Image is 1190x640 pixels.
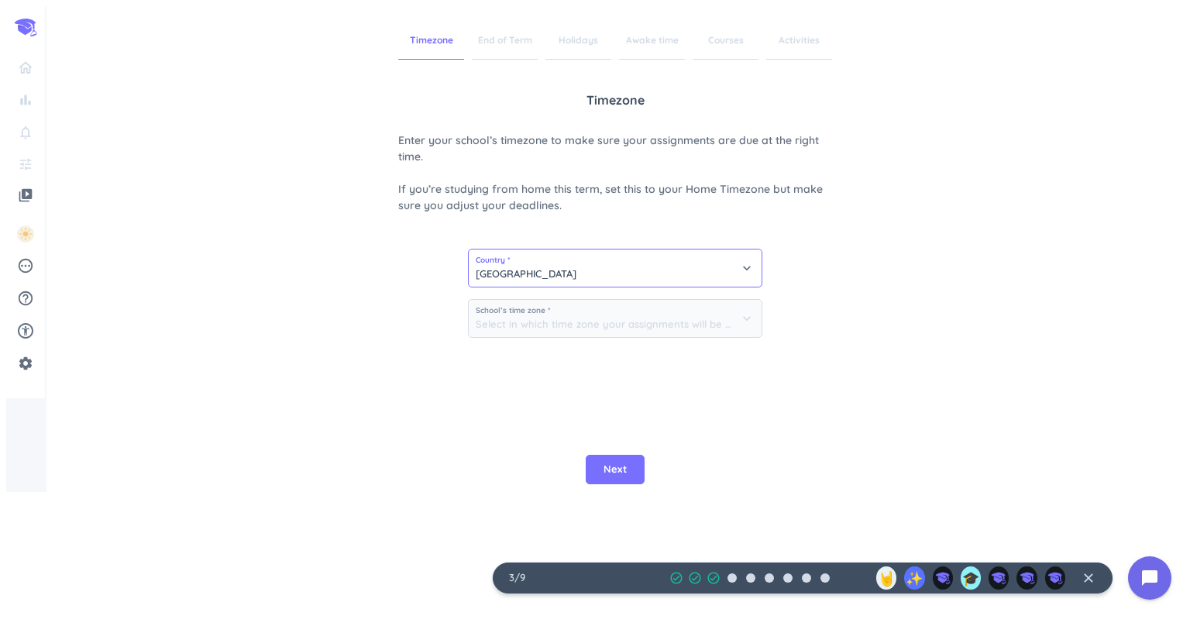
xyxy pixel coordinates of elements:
i: help_outline [17,290,34,307]
i: keyboard_arrow_down [739,260,755,276]
span: ✨ [906,568,923,589]
span: Country * [476,256,755,264]
input: Select in which time zone your assignments will be due [469,300,762,337]
i: video_library [18,188,33,203]
span: End of Term [472,22,538,60]
i: pending [17,257,34,274]
span: 🤘 [878,568,895,589]
a: settings [12,351,39,376]
i: check_circle_outline [707,571,721,585]
span: Timezone [586,91,645,109]
span: 🎓 [962,568,979,589]
i: check_circle_outline [688,571,702,585]
i: settings [18,356,33,371]
i: check_circle_outline [669,571,683,585]
span: Awake time [619,22,685,60]
input: Start typing... [469,249,762,287]
span: 3 / 9 [509,570,525,586]
button: Next [586,455,645,484]
span: Activities [766,22,832,60]
i: close [1081,570,1096,586]
span: Timezone [398,22,464,60]
span: Holidays [545,22,611,60]
span: Next [604,462,627,477]
span: Courses [693,22,758,60]
span: Enter your school’s timezone to make sure your assignments are due at the right time. If you’re s... [398,132,832,214]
